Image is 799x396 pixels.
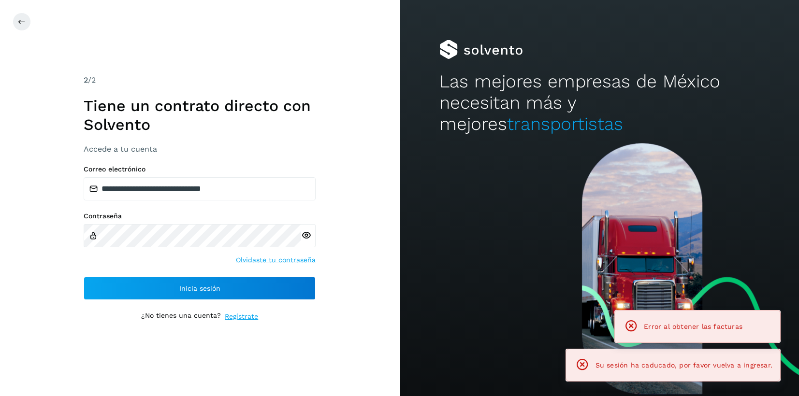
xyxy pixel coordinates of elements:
span: Inicia sesión [179,285,220,292]
label: Correo electrónico [84,165,316,173]
span: Error al obtener las facturas [644,323,742,330]
h2: Las mejores empresas de México necesitan más y mejores [439,71,759,135]
span: Su sesión ha caducado, por favor vuelva a ingresar. [596,361,772,369]
a: Regístrate [225,311,258,322]
div: /2 [84,74,316,86]
span: transportistas [507,113,623,134]
h1: Tiene un contrato directo con Solvento [84,97,316,134]
p: ¿No tienes una cuenta? [141,311,221,322]
button: Inicia sesión [84,277,316,300]
h3: Accede a tu cuenta [84,144,316,154]
span: 2 [84,75,88,85]
a: Olvidaste tu contraseña [236,255,316,265]
label: Contraseña [84,212,316,220]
